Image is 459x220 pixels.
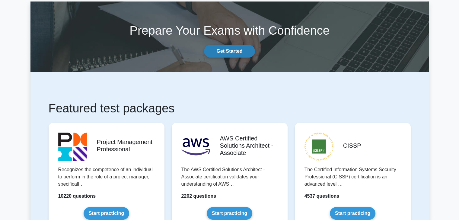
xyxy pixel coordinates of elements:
[330,207,375,220] a: Start practicing
[204,45,255,58] a: Get Started
[49,101,411,115] h1: Featured test packages
[207,207,252,220] a: Start practicing
[30,23,429,38] h1: Prepare Your Exams with Confidence
[84,207,129,220] a: Start practicing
